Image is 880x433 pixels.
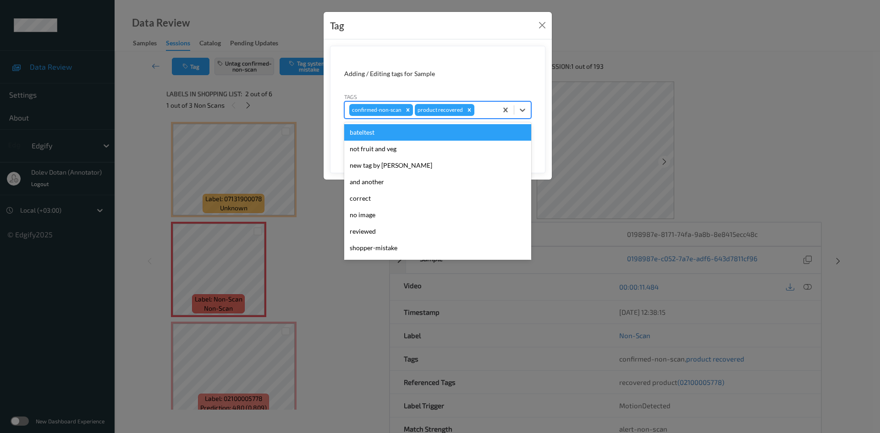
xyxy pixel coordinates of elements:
[344,240,531,256] div: shopper-mistake
[344,69,531,78] div: Adding / Editing tags for Sample
[344,207,531,223] div: no image
[330,18,344,33] div: Tag
[464,104,474,116] div: Remove product recovered
[344,190,531,207] div: correct
[344,256,531,273] div: bag
[349,104,403,116] div: confirmed-non-scan
[415,104,464,116] div: product recovered
[344,223,531,240] div: reviewed
[536,19,549,32] button: Close
[344,157,531,174] div: new tag by [PERSON_NAME]
[344,174,531,190] div: and another
[344,93,357,101] label: Tags
[344,141,531,157] div: not fruit and veg
[344,124,531,141] div: bateltest
[403,104,413,116] div: Remove confirmed-non-scan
